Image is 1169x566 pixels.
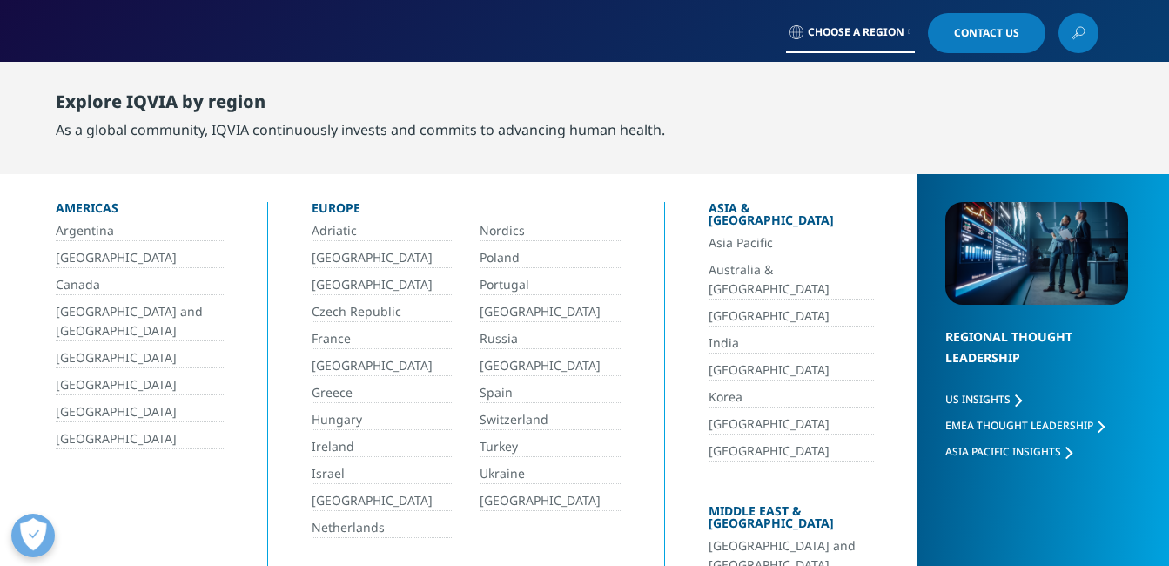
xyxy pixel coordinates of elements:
div: Americas [56,202,224,221]
a: [GEOGRAPHIC_DATA] [56,375,224,395]
div: Explore IQVIA by region [56,91,665,119]
a: France [312,329,452,349]
a: Czech Republic [312,302,452,322]
a: [GEOGRAPHIC_DATA] [709,414,874,435]
a: [GEOGRAPHIC_DATA] [56,248,224,268]
a: Argentina [56,221,224,241]
a: Hungary [312,410,452,430]
a: [GEOGRAPHIC_DATA] and [GEOGRAPHIC_DATA] [56,302,224,341]
a: Nordics [480,221,620,241]
a: [GEOGRAPHIC_DATA] [56,402,224,422]
a: Poland [480,248,620,268]
a: [GEOGRAPHIC_DATA] [480,491,620,511]
a: Spain [480,383,620,403]
a: [GEOGRAPHIC_DATA] [480,302,620,322]
div: Middle East & [GEOGRAPHIC_DATA] [709,505,874,536]
a: Asia Pacific [709,233,874,253]
div: Regional Thought Leadership [945,327,1128,390]
a: [GEOGRAPHIC_DATA] [312,491,452,511]
a: Australia & [GEOGRAPHIC_DATA] [709,260,874,300]
a: Ireland [312,437,452,457]
span: US Insights [945,392,1011,407]
a: Israel [312,464,452,484]
span: Contact Us [954,28,1019,38]
button: Abrir preferências [11,514,55,557]
div: Europe [312,202,621,221]
a: [GEOGRAPHIC_DATA] [312,356,452,376]
nav: Primary [218,61,1098,143]
a: Contact Us [928,13,1045,53]
img: 2093_analyzing-data-using-big-screen-display-and-laptop.png [945,202,1128,305]
a: [GEOGRAPHIC_DATA] [56,429,224,449]
a: Adriatic [312,221,452,241]
a: [GEOGRAPHIC_DATA] [709,307,874,327]
a: Asia Pacific Insights [945,444,1072,459]
a: [GEOGRAPHIC_DATA] [312,248,452,268]
a: Canada [56,275,224,295]
span: EMEA Thought Leadership [945,418,1093,433]
a: [GEOGRAPHIC_DATA] [56,348,224,368]
a: Ukraine [480,464,620,484]
span: Asia Pacific Insights [945,444,1061,459]
a: US Insights [945,392,1022,407]
a: [GEOGRAPHIC_DATA] [709,441,874,462]
a: Korea [709,387,874,408]
a: Switzerland [480,410,620,430]
div: Asia & [GEOGRAPHIC_DATA] [709,202,874,233]
a: Portugal [480,275,620,295]
a: Netherlands [312,518,452,538]
a: India [709,334,874,354]
a: [GEOGRAPHIC_DATA] [480,356,620,376]
div: As a global community, IQVIA continuously invests and commits to advancing human health. [56,119,665,140]
span: Choose a Region [808,25,904,39]
a: Greece [312,383,452,403]
a: Russia [480,329,620,349]
a: [GEOGRAPHIC_DATA] [709,360,874,381]
a: [GEOGRAPHIC_DATA] [312,275,452,295]
a: EMEA Thought Leadership [945,418,1105,433]
a: Turkey [480,437,620,457]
